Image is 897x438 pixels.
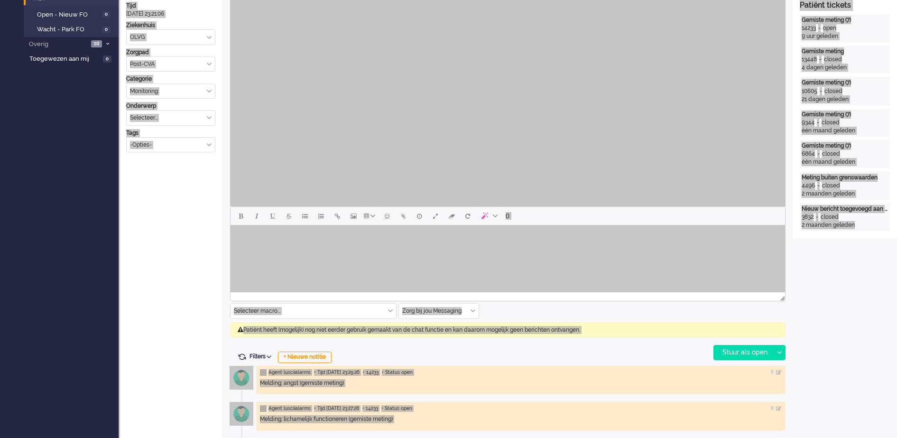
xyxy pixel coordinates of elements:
[814,119,822,127] div: -
[802,213,814,221] div: 3832
[802,47,888,56] div: Gemiste meting
[361,208,379,224] button: Table
[802,56,817,64] div: 13448
[802,87,817,95] div: 10605
[802,190,888,198] div: 2 maanden geleden
[802,95,888,103] div: 21 dagen geleden
[230,402,253,426] img: avatar
[802,150,815,158] div: 6864
[37,10,100,19] span: Open - Nieuw FO
[230,322,786,338] div: Patiënt heeft (mogelijk) nog niet eerder gebruik gemaakt van de chat functie en kan daarom mogeli...
[126,2,215,10] div: Tijd
[249,208,265,224] button: Italic
[268,405,311,412] span: Agent lusciialarms
[126,137,215,153] div: Select Tags
[802,142,888,150] div: Gemiste meting (7)
[260,379,782,387] div: Melding: angst (gemiste meting)
[29,55,100,64] span: Toegewezen aan mij
[382,369,413,376] span: • Status open
[822,150,840,158] div: closed
[822,182,840,190] div: closed
[28,24,118,34] a: Wacht - Park FO 0
[230,366,253,390] img: avatar
[278,352,332,363] div: + Nieuwe notitie
[28,40,88,49] span: Overig
[28,53,119,64] a: Toegewezen aan mij 0
[362,405,378,412] span: • 14233
[824,56,842,64] div: closed
[476,208,501,224] button: AI
[411,208,427,224] button: Delay message
[802,127,888,135] div: één maand geleden
[231,225,785,292] iframe: Rich Text Area
[126,102,215,110] div: Onderwerp
[260,415,782,423] div: Melding: lichamelijk functioneren (gemiste meting)
[444,208,460,224] button: Clear formatting
[824,87,842,95] div: closed
[501,208,514,224] button: 0
[802,64,888,72] div: 4 dagen geleden
[816,24,823,32] div: -
[126,129,215,137] div: Tags
[822,119,840,127] div: closed
[817,87,824,95] div: -
[802,32,888,40] div: 9 uur geleden
[281,208,297,224] button: Strikethrough
[260,369,267,376] img: ic_note_grey.svg
[427,208,444,224] button: Fullscreen
[268,369,311,376] span: Agent lusciialarms
[802,111,888,119] div: Gemiste meting (7)
[314,369,360,376] span: • Tijd [DATE] 23:29:26
[314,405,359,412] span: • Tijd [DATE] 23:27:28
[103,56,111,63] span: 0
[777,292,785,301] div: Resize
[714,345,773,360] div: Stuur als open
[821,213,839,221] div: closed
[802,16,888,24] div: Gemiste meting (7)
[126,2,215,18] div: [DATE] 23:21:06
[297,208,313,224] button: Bullet list
[126,75,215,83] div: Categorie
[802,24,816,32] div: 14233
[126,21,215,29] div: Ziekenhuis
[250,353,275,360] span: Filters
[381,405,412,412] span: • Status open
[260,405,267,412] img: ic_note_grey.svg
[363,369,379,376] span: • 14233
[102,11,111,19] span: 0
[28,9,118,19] a: Open - Nieuw FO 0
[823,24,836,32] div: open
[102,26,111,33] span: 0
[817,56,824,64] div: -
[815,182,822,190] div: -
[802,158,888,166] div: één maand geleden
[329,208,345,224] button: Insert/edit link
[91,40,102,47] span: 10
[802,182,815,190] div: 4496
[126,48,215,56] div: Zorgpad
[265,208,281,224] button: Underline
[802,205,888,213] div: Nieuw bericht toegevoegd aan gesprek
[506,212,509,220] span: 0
[313,208,329,224] button: Numbered list
[802,221,888,229] div: 2 maanden geleden
[815,150,822,158] div: -
[814,213,821,221] div: -
[395,208,411,224] button: Add attachment
[379,208,395,224] button: Emoticons
[460,208,476,224] button: Reset content
[232,208,249,224] button: Bold
[802,79,888,87] div: Gemiste meting (7)
[345,208,361,224] button: Insert/edit image
[802,119,814,127] div: 9344
[802,174,888,182] div: Meting buiten grenswaarden
[37,25,100,34] span: Wacht - Park FO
